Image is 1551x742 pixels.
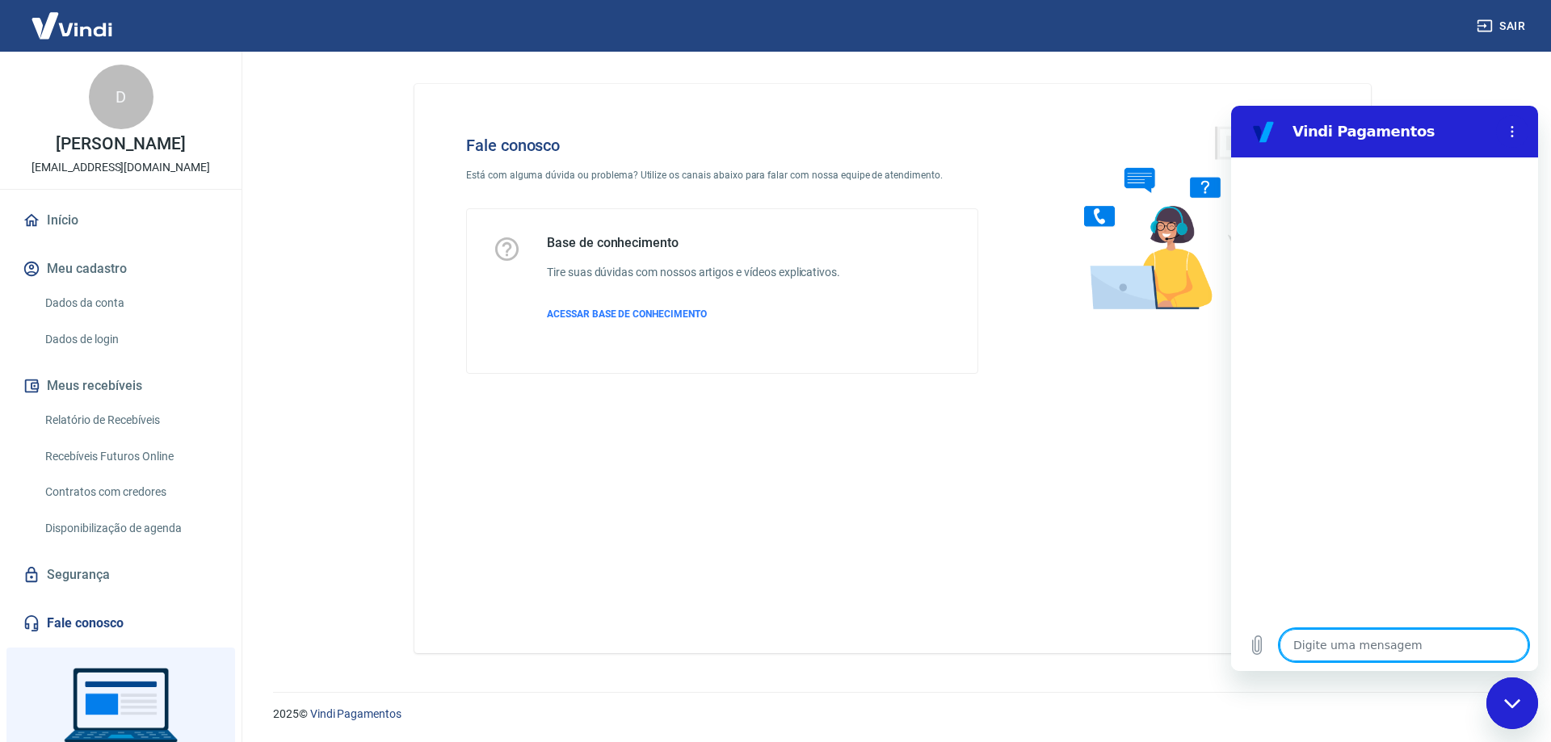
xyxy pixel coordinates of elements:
[1486,677,1538,729] iframe: Botão para abrir a janela de mensagens, conversa em andamento
[466,168,978,182] p: Está com alguma dúvida ou problema? Utilize os canais abaixo para falar com nossa equipe de atend...
[547,235,840,251] h5: Base de conhecimento
[310,707,401,720] a: Vindi Pagamentos
[32,159,210,176] p: [EMAIL_ADDRESS][DOMAIN_NAME]
[39,512,222,545] a: Disponibilização de agenda
[1231,106,1538,671] iframe: Janela de mensagens
[19,203,222,238] a: Início
[19,606,222,641] a: Fale conosco
[19,251,222,287] button: Meu cadastro
[1473,11,1532,41] button: Sair
[273,706,1512,723] p: 2025 ©
[89,65,153,129] div: D
[39,476,222,509] a: Contratos com credores
[39,323,222,356] a: Dados de login
[466,136,978,155] h4: Fale conosco
[39,404,222,437] a: Relatório de Recebíveis
[56,136,185,153] p: [PERSON_NAME]
[19,557,222,593] a: Segurança
[19,1,124,50] img: Vindi
[547,264,840,281] h6: Tire suas dúvidas com nossos artigos e vídeos explicativos.
[547,308,707,320] span: ACESSAR BASE DE CONHECIMENTO
[1052,110,1297,325] img: Fale conosco
[19,368,222,404] button: Meus recebíveis
[39,440,222,473] a: Recebíveis Futuros Online
[547,307,840,321] a: ACESSAR BASE DE CONHECIMENTO
[39,287,222,320] a: Dados da conta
